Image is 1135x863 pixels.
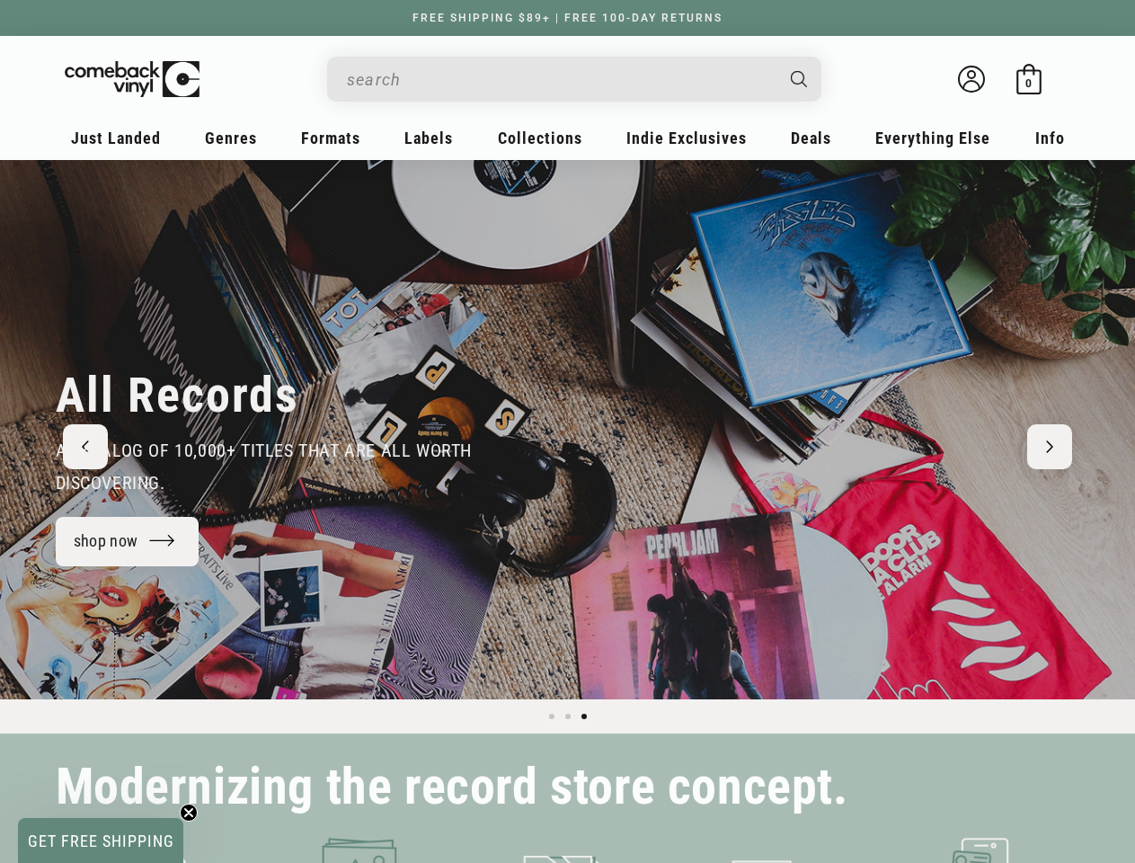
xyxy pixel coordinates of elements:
button: Close teaser [180,804,198,822]
span: Everything Else [875,129,990,147]
span: Deals [791,129,831,147]
span: Indie Exclusives [626,129,747,147]
span: Genres [205,129,257,147]
button: Load slide 3 of 3 [576,708,592,725]
span: Just Landed [71,129,161,147]
h2: Modernizing the record store concept. [56,766,848,808]
a: shop now [56,517,200,566]
a: FREE SHIPPING $89+ | FREE 100-DAY RETURNS [395,12,740,24]
span: a catalog of 10,000+ Titles that are all worth discovering. [56,440,473,494]
span: GET FREE SHIPPING [28,832,174,850]
div: Search [327,57,821,102]
button: Load slide 2 of 3 [560,708,576,725]
div: GET FREE SHIPPINGClose teaser [18,818,183,863]
span: Labels [404,129,453,147]
button: Search [775,57,823,102]
h2: All Records [56,366,299,425]
span: Info [1035,129,1065,147]
span: Collections [498,129,582,147]
span: 0 [1025,76,1032,90]
span: Formats [301,129,360,147]
button: Load slide 1 of 3 [544,708,560,725]
input: When autocomplete results are available use up and down arrows to review and enter to select [347,61,773,98]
